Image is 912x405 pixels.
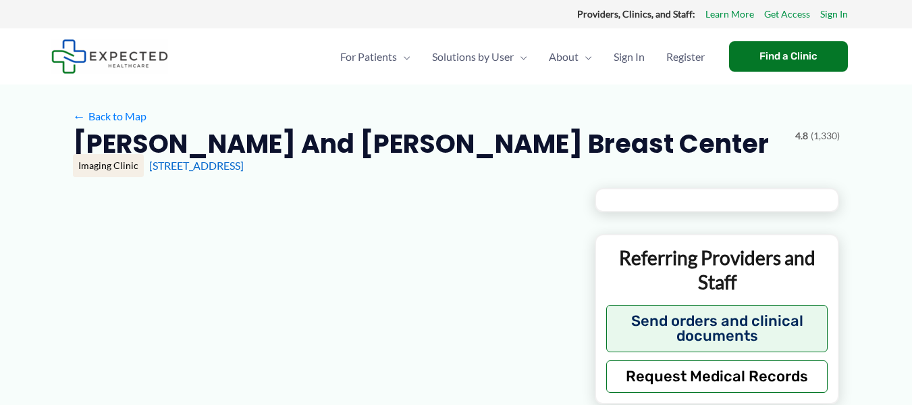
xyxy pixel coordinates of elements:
[514,33,527,80] span: Menu Toggle
[603,33,655,80] a: Sign In
[329,33,421,80] a: For PatientsMenu Toggle
[329,33,716,80] nav: Primary Site Navigation
[614,33,645,80] span: Sign In
[538,33,603,80] a: AboutMenu Toggle
[606,245,828,295] p: Referring Providers and Staff
[73,106,146,126] a: ←Back to Map
[421,33,538,80] a: Solutions by UserMenu Toggle
[655,33,716,80] a: Register
[606,305,828,352] button: Send orders and clinical documents
[340,33,397,80] span: For Patients
[432,33,514,80] span: Solutions by User
[795,127,808,145] span: 4.8
[149,159,244,172] a: [STREET_ADDRESS]
[729,41,848,72] a: Find a Clinic
[820,5,848,23] a: Sign In
[73,154,144,177] div: Imaging Clinic
[73,110,86,122] span: ←
[705,5,754,23] a: Learn More
[764,5,810,23] a: Get Access
[73,127,769,160] h2: [PERSON_NAME] and [PERSON_NAME] Breast Center
[579,33,592,80] span: Menu Toggle
[577,8,695,20] strong: Providers, Clinics, and Staff:
[666,33,705,80] span: Register
[397,33,410,80] span: Menu Toggle
[606,360,828,393] button: Request Medical Records
[811,127,840,145] span: (1,330)
[549,33,579,80] span: About
[51,39,168,74] img: Expected Healthcare Logo - side, dark font, small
